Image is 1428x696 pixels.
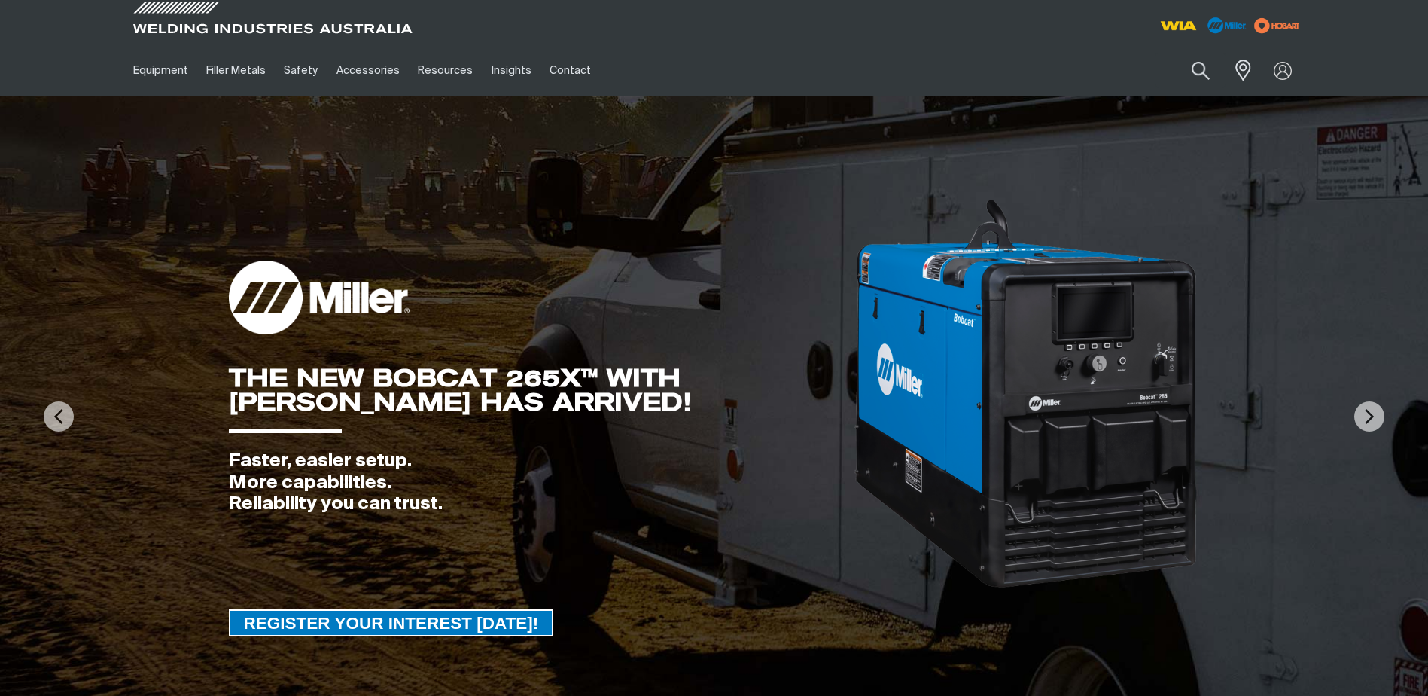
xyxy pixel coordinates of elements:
a: Insights [482,44,540,96]
img: NextArrow [1354,401,1384,432]
a: Resources [409,44,482,96]
a: Contact [540,44,600,96]
a: Accessories [327,44,409,96]
a: Filler Metals [197,44,275,96]
input: Product name or item number... [1155,53,1226,88]
a: Equipment [124,44,197,96]
div: THE NEW BOBCAT 265X™ WITH [PERSON_NAME] HAS ARRIVED! [229,366,854,414]
nav: Main [124,44,1009,96]
button: Search products [1175,53,1226,88]
a: Safety [275,44,327,96]
img: miller [1250,14,1305,37]
span: REGISTER YOUR INTEREST [DATE]! [230,609,553,636]
div: Faster, easier setup. More capabilities. Reliability you can trust. [229,450,854,515]
img: PrevArrow [44,401,74,432]
a: REGISTER YOUR INTEREST TODAY! [229,609,554,636]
